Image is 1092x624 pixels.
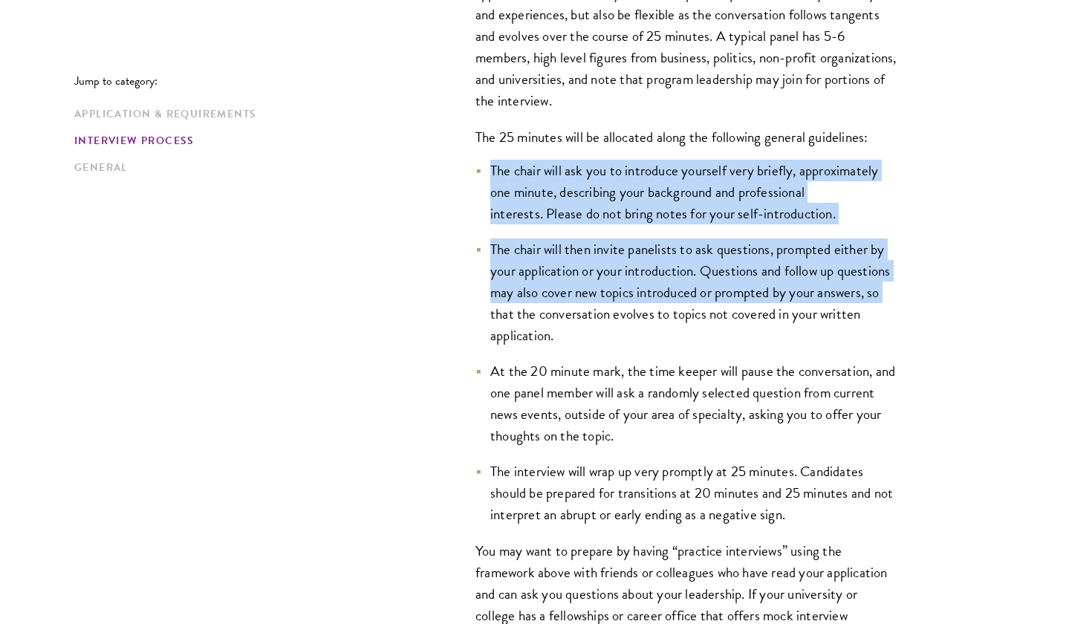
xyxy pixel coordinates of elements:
[475,360,899,446] li: At the 20 minute mark, the time keeper will pause the conversation, and one panel member will ask...
[475,238,899,346] li: The chair will then invite panelists to ask questions, prompted either by your application or you...
[475,160,899,224] li: The chair will ask you to introduce yourself very briefly, approximately one minute, describing y...
[74,160,377,175] a: General
[74,74,386,88] p: Jump to category:
[74,106,377,122] a: Application & Requirements
[475,461,899,525] li: The interview will wrap up very promptly at 25 minutes. Candidates should be prepared for transit...
[74,133,377,149] a: Interview Process
[475,126,899,148] p: The 25 minutes will be allocated along the following general guidelines:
